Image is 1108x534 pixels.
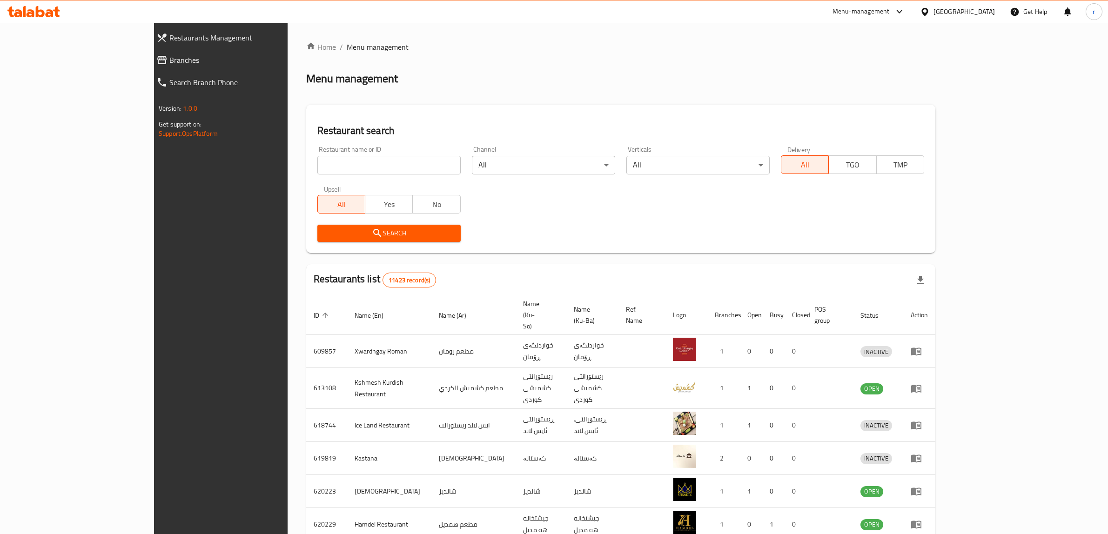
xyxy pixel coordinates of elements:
[860,310,891,321] span: Status
[317,156,461,174] input: Search for restaurant name or ID..
[355,310,396,321] span: Name (En)
[314,310,331,321] span: ID
[340,41,343,53] li: /
[785,335,807,368] td: 0
[673,445,696,468] img: Kastana
[785,368,807,409] td: 0
[347,335,431,368] td: Xwardngay Roman
[876,155,924,174] button: TMP
[431,442,516,475] td: [DEMOGRAPHIC_DATA]
[860,519,883,530] span: OPEN
[347,442,431,475] td: Kastana
[785,475,807,508] td: 0
[183,102,197,114] span: 1.0.0
[383,273,436,287] div: Total records count
[762,409,785,442] td: 0
[860,486,883,497] div: OPEN
[673,511,696,534] img: Hamdel Restaurant
[833,158,873,172] span: TGO
[314,272,436,287] h2: Restaurants list
[673,412,696,435] img: Ice Land Restaurant
[860,453,892,464] span: INACTIVE
[566,475,618,508] td: شانديز
[347,409,431,442] td: Ice Land Restaurant
[439,310,478,321] span: Name (Ar)
[1093,7,1095,17] span: r
[911,519,928,530] div: Menu
[833,6,890,17] div: Menu-management
[431,409,516,442] td: ايس لاند ريستورانت
[365,195,413,214] button: Yes
[516,368,566,409] td: رێستۆرانتی کشمیشى كوردى
[762,475,785,508] td: 0
[516,475,566,508] td: شانديز
[740,475,762,508] td: 1
[903,295,935,335] th: Action
[416,198,457,211] span: No
[911,383,928,394] div: Menu
[159,102,181,114] span: Version:
[762,442,785,475] td: 0
[516,409,566,442] td: ڕێستۆرانتی ئایس لاند
[911,486,928,497] div: Menu
[626,304,654,326] span: Ref. Name
[149,27,339,49] a: Restaurants Management
[169,54,332,66] span: Branches
[566,335,618,368] td: خواردنگەی ڕۆمان
[762,368,785,409] td: 0
[860,420,892,431] span: INACTIVE
[785,442,807,475] td: 0
[707,475,740,508] td: 1
[169,32,332,43] span: Restaurants Management
[673,338,696,361] img: Xwardngay Roman
[707,409,740,442] td: 1
[911,420,928,431] div: Menu
[472,156,615,174] div: All
[740,442,762,475] td: 0
[787,146,811,153] label: Delivery
[785,158,825,172] span: All
[566,368,618,409] td: رێستۆرانتی کشمیشى كوردى
[516,335,566,368] td: خواردنگەی ڕۆمان
[347,41,409,53] span: Menu management
[785,295,807,335] th: Closed
[317,124,924,138] h2: Restaurant search
[347,368,431,409] td: Kshmesh Kurdish Restaurant
[412,195,460,214] button: No
[317,195,365,214] button: All
[149,49,339,71] a: Branches
[159,127,218,140] a: Support.OpsPlatform
[911,453,928,464] div: Menu
[383,276,436,285] span: 11423 record(s)
[431,335,516,368] td: مطعم رومان
[707,295,740,335] th: Branches
[880,158,920,172] span: TMP
[431,368,516,409] td: مطعم كشميش الكردي
[324,186,341,192] label: Upsell
[828,155,876,174] button: TGO
[762,295,785,335] th: Busy
[523,298,555,332] span: Name (Ku-So)
[369,198,409,211] span: Yes
[347,475,431,508] td: [DEMOGRAPHIC_DATA]
[762,335,785,368] td: 0
[785,409,807,442] td: 0
[317,225,461,242] button: Search
[860,346,892,357] div: INACTIVE
[673,478,696,501] img: Shandiz
[322,198,362,211] span: All
[149,71,339,93] a: Search Branch Phone
[169,77,332,88] span: Search Branch Phone
[707,335,740,368] td: 1
[673,375,696,398] img: Kshmesh Kurdish Restaurant
[740,368,762,409] td: 1
[516,442,566,475] td: کەستانە
[159,118,201,130] span: Get support on:
[909,269,932,291] div: Export file
[860,383,883,394] span: OPEN
[306,41,935,53] nav: breadcrumb
[665,295,707,335] th: Logo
